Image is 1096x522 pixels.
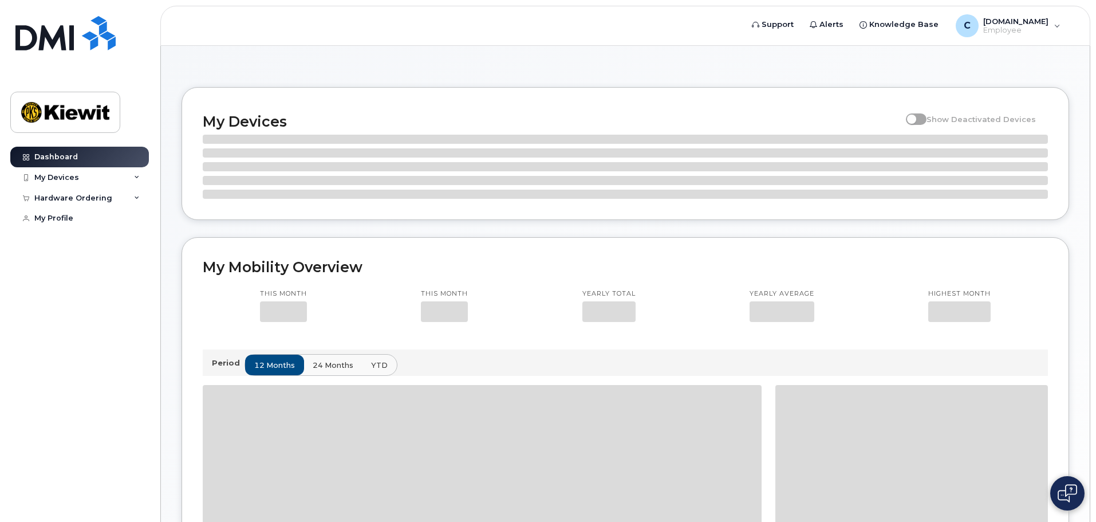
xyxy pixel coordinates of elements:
p: Yearly total [582,289,636,299]
span: Show Deactivated Devices [927,115,1036,124]
h2: My Devices [203,113,900,130]
h2: My Mobility Overview [203,258,1048,276]
img: Open chat [1058,484,1077,503]
p: This month [421,289,468,299]
span: YTD [371,360,388,371]
p: This month [260,289,307,299]
span: 24 months [313,360,353,371]
p: Period [212,358,245,368]
p: Yearly average [750,289,814,299]
input: Show Deactivated Devices [906,108,915,117]
p: Highest month [928,289,991,299]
